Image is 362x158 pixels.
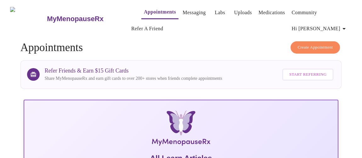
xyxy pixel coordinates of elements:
a: Appointments [144,8,176,16]
button: Medications [256,6,287,19]
span: Hi [PERSON_NAME] [292,24,348,33]
a: Medications [258,8,285,17]
span: Start Referring [289,71,326,78]
a: MyMenopauseRx [46,8,129,30]
a: Messaging [183,8,206,17]
button: Messaging [180,6,208,19]
h4: Appointments [20,41,342,54]
h3: MyMenopauseRx [47,15,104,23]
button: Community [289,6,320,19]
p: Share MyMenopauseRx and earn gift cards to over 200+ stores when friends complete appointments [45,75,222,82]
a: Uploads [234,8,252,17]
h3: Refer Friends & Earn $15 Gift Cards [45,67,222,74]
button: Refer a Friend [129,22,166,35]
a: Start Referring [281,66,335,84]
button: Start Referring [282,69,333,80]
button: Labs [210,6,230,19]
button: Uploads [232,6,255,19]
img: MyMenopauseRx Logo [76,110,286,148]
button: Hi [PERSON_NAME] [289,22,350,35]
a: Refer a Friend [131,24,163,33]
img: MyMenopauseRx Logo [10,7,46,31]
span: Create Appointment [298,44,333,51]
button: Create Appointment [291,41,340,54]
a: Community [291,8,317,17]
button: Appointments [141,6,178,19]
a: Labs [215,8,225,17]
